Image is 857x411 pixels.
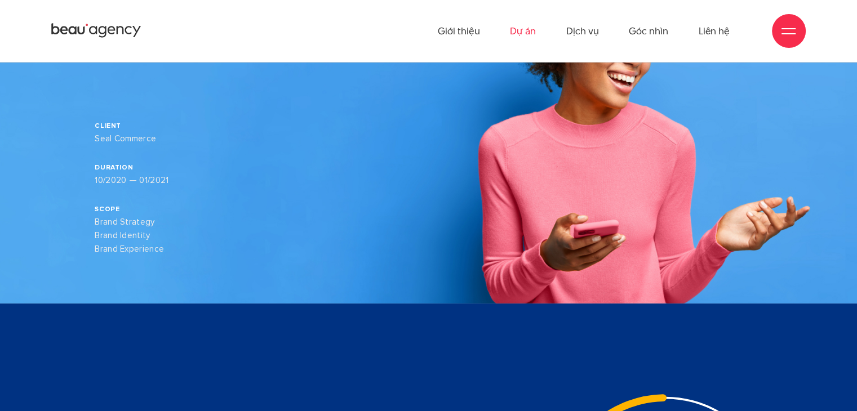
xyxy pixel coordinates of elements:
[95,204,479,215] span: Scope
[95,215,479,256] p: Brand Strategy Brand Identity Brand Experience
[95,173,479,187] p: 10/2020 — 01/2021
[95,162,479,173] span: Duration
[95,132,479,145] p: Seal Commerce
[95,120,479,132] span: Client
